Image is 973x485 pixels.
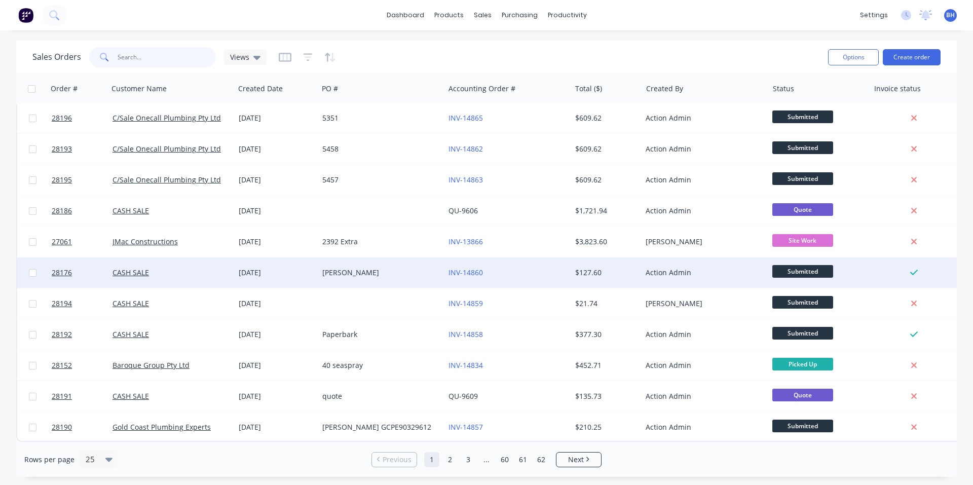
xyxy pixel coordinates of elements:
div: $609.62 [575,144,634,154]
a: INV-13866 [448,237,483,246]
a: C/Sale Onecall Plumbing Pty Ltd [113,113,221,123]
img: Factory [18,8,33,23]
div: [DATE] [239,113,314,123]
a: INV-14859 [448,299,483,308]
span: Submitted [772,110,833,123]
div: Paperbark [322,329,435,340]
div: PO # [322,84,338,94]
input: Search... [118,47,216,67]
span: 28186 [52,206,72,216]
a: INV-14862 [448,144,483,154]
div: Action Admin [646,422,758,432]
div: purchasing [497,8,543,23]
div: 40 seaspray [322,360,435,370]
div: [DATE] [239,237,314,247]
a: Page 2 [442,452,458,467]
div: $1,721.94 [575,206,634,216]
div: $609.62 [575,113,634,123]
span: 28176 [52,268,72,278]
a: Next page [556,455,601,465]
div: sales [469,8,497,23]
a: 28190 [52,412,113,442]
div: Order # [51,84,78,94]
div: [DATE] [239,144,314,154]
span: Quote [772,203,833,216]
span: 28195 [52,175,72,185]
a: INV-14863 [448,175,483,184]
a: INV-14857 [448,422,483,432]
div: [DATE] [239,299,314,309]
div: [DATE] [239,206,314,216]
div: [DATE] [239,268,314,278]
a: 28193 [52,134,113,164]
div: Action Admin [646,144,758,154]
div: Created Date [238,84,283,94]
button: Create order [883,49,941,65]
span: Site Work [772,234,833,247]
div: $135.73 [575,391,634,401]
h1: Sales Orders [32,52,81,62]
span: Submitted [772,327,833,340]
a: C/Sale Onecall Plumbing Pty Ltd [113,175,221,184]
a: QU-9609 [448,391,478,401]
a: INV-14834 [448,360,483,370]
span: Next [568,455,584,465]
span: 28193 [52,144,72,154]
a: C/Sale Onecall Plumbing Pty Ltd [113,144,221,154]
span: Picked Up [772,358,833,370]
div: $452.71 [575,360,634,370]
div: Action Admin [646,329,758,340]
div: Action Admin [646,268,758,278]
a: Jump forward [479,452,494,467]
a: 28195 [52,165,113,195]
a: INV-14858 [448,329,483,339]
span: 28192 [52,329,72,340]
div: Customer Name [111,84,167,94]
a: CASH SALE [113,268,149,277]
div: Accounting Order # [448,84,515,94]
span: 28194 [52,299,72,309]
div: Action Admin [646,206,758,216]
div: $609.62 [575,175,634,185]
a: Previous page [372,455,417,465]
a: INV-14865 [448,113,483,123]
span: Submitted [772,420,833,432]
span: Submitted [772,172,833,185]
div: [DATE] [239,329,314,340]
div: 2392 Extra [322,237,435,247]
div: [DATE] [239,391,314,401]
a: Page 1 is your current page [424,452,439,467]
div: Total ($) [575,84,602,94]
a: Page 62 [534,452,549,467]
a: Page 61 [515,452,531,467]
div: Action Admin [646,113,758,123]
span: 28191 [52,391,72,401]
div: $377.30 [575,329,634,340]
span: 28196 [52,113,72,123]
a: Gold Coast Plumbing Experts [113,422,211,432]
span: 27061 [52,237,72,247]
div: settings [855,8,893,23]
div: Created By [646,84,683,94]
a: 28191 [52,381,113,412]
button: Options [828,49,879,65]
div: $3,823.60 [575,237,634,247]
div: 5457 [322,175,435,185]
span: 28152 [52,360,72,370]
a: CASH SALE [113,391,149,401]
span: BH [946,11,955,20]
a: 28186 [52,196,113,226]
div: [PERSON_NAME] [322,268,435,278]
a: 27061 [52,227,113,257]
span: Submitted [772,296,833,309]
div: Action Admin [646,175,758,185]
span: Quote [772,389,833,401]
a: JMac Constructions [113,237,178,246]
div: Status [773,84,794,94]
a: CASH SALE [113,206,149,215]
a: INV-14860 [448,268,483,277]
div: 5351 [322,113,435,123]
a: 28194 [52,288,113,319]
div: Action Admin [646,391,758,401]
a: dashboard [382,8,429,23]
